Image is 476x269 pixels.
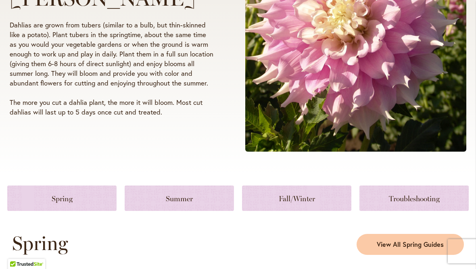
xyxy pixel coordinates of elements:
a: View All Spring Guides [357,234,464,255]
p: The more you cut a dahlia plant, the more it will bloom. Most cut dahlias will last up to 5 days ... [10,98,215,117]
p: Dahlias are grown from tubers (similar to a bulb, but thin-skinned like a potato). Plant tubers i... [10,20,215,88]
span: View All Spring Guides [377,240,444,249]
h2: Spring [12,232,233,254]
